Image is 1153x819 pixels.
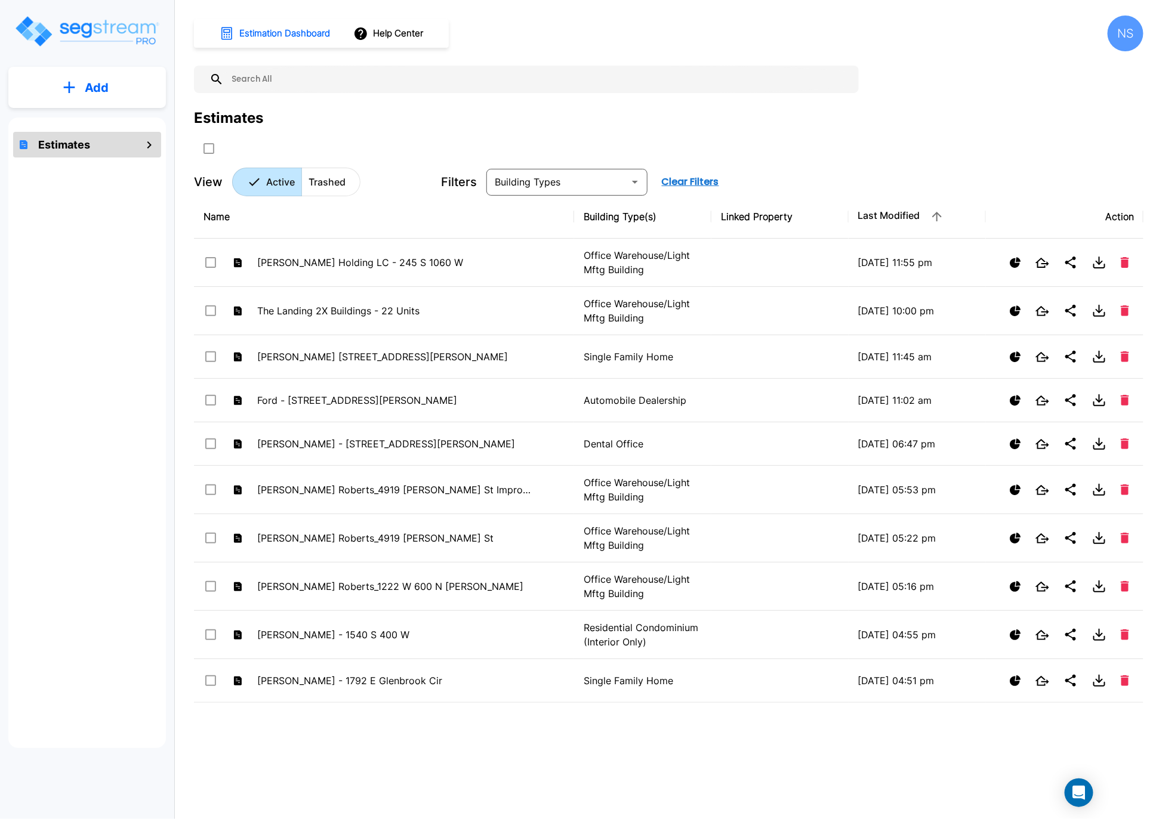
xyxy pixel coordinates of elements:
button: Delete [1116,576,1134,597]
p: [PERSON_NAME] - [STREET_ADDRESS][PERSON_NAME] [257,437,534,451]
button: Help Center [351,22,428,45]
p: Add [85,79,109,97]
button: Download [1087,388,1111,412]
button: Show Ranges [1005,528,1026,549]
p: [DATE] 04:51 pm [858,673,976,688]
p: [DATE] 05:22 pm [858,531,976,545]
button: Open New Tab [1031,391,1054,410]
button: Download [1087,345,1111,369]
p: Single Family Home [584,350,702,364]
p: [DATE] 11:02 am [858,393,976,407]
button: Active [232,168,302,196]
button: Show Ranges [1005,390,1026,411]
p: [PERSON_NAME] Roberts_1222 W 600 N [PERSON_NAME] [257,579,534,594]
input: Building Types [490,174,624,190]
p: [DATE] 06:47 pm [858,437,976,451]
button: Show Ranges [1005,480,1026,500]
div: Open Intercom Messenger [1065,778,1093,807]
button: Open New Tab [1031,301,1054,321]
div: Name [204,209,565,224]
button: Open New Tab [1031,625,1054,645]
button: Estimation Dashboard [215,21,337,46]
p: [DATE] 05:53 pm [858,483,976,497]
p: [PERSON_NAME] - 1792 E Glenbrook Cir [257,673,534,688]
th: Last Modified [849,195,986,239]
button: Share [1059,574,1083,598]
button: Show Ranges [1005,625,1026,645]
p: View [194,173,223,191]
p: Office Warehouse/Light Mftg Building [584,296,702,325]
p: Office Warehouse/Light Mftg Building [584,572,702,601]
h1: Estimation Dashboard [239,27,330,41]
p: [PERSON_NAME] Roberts_4919 [PERSON_NAME] St Improvements [257,483,534,497]
button: Open New Tab [1031,253,1054,273]
button: Clear Filters [657,170,724,194]
button: Delete [1116,480,1134,500]
p: Ford - [STREET_ADDRESS][PERSON_NAME] [257,393,534,407]
button: SelectAll [197,137,221,160]
button: Delete [1116,301,1134,321]
button: Trashed [301,168,360,196]
button: Share [1059,623,1083,647]
button: Download [1087,623,1111,647]
p: Trashed [309,175,346,189]
th: Action [986,195,1143,239]
p: The Landing 2X Buildings - 22 Units [257,304,534,318]
button: Delete [1116,434,1134,454]
p: [DATE] 11:55 pm [858,255,976,270]
button: Delete [1116,528,1134,548]
button: Open New Tab [1031,529,1054,548]
button: Open New Tab [1031,671,1054,691]
p: [PERSON_NAME] - 1540 S 400 W [257,628,534,642]
button: Delete [1116,625,1134,645]
button: Show Ranges [1005,347,1026,367]
p: Active [266,175,295,189]
p: [DATE] 05:16 pm [858,579,976,594]
button: Delete [1116,670,1134,691]
div: Platform [232,168,360,196]
h1: Estimates [38,137,90,153]
button: Delete [1116,390,1134,410]
button: Share [1059,478,1083,502]
p: Dental Office [584,437,702,451]
div: Estimates [194,107,263,129]
button: Download [1087,299,1111,323]
button: Open New Tab [1031,577,1054,597]
button: Download [1087,526,1111,550]
p: [DATE] 04:55 pm [858,628,976,642]
button: Delete [1116,347,1134,367]
button: Open New Tab [1031,347,1054,367]
th: Linked Property [711,195,849,239]
p: Office Warehouse/Light Mftg Building [584,524,702,552]
button: Share [1059,299,1083,323]
button: Open New Tab [1031,480,1054,500]
button: Download [1087,478,1111,502]
button: Show Ranges [1005,434,1026,455]
button: Download [1087,432,1111,456]
p: [PERSON_NAME] Holding LC - 245 S 1060 W [257,255,534,270]
button: Download [1087,669,1111,693]
img: Logo [14,14,160,48]
button: Download [1087,251,1111,274]
button: Show Ranges [1005,576,1026,597]
p: Automobile Dealership [584,393,702,407]
input: Search All [224,66,853,93]
p: [PERSON_NAME] [STREET_ADDRESS][PERSON_NAME] [257,350,534,364]
button: Share [1059,432,1083,456]
th: Building Type(s) [574,195,711,239]
p: Residential Condominium (Interior Only) [584,620,702,649]
button: Share [1059,526,1083,550]
button: Open New Tab [1031,434,1054,454]
div: NS [1108,16,1143,51]
button: Share [1059,251,1083,274]
p: Office Warehouse/Light Mftg Building [584,475,702,504]
p: [DATE] 10:00 pm [858,304,976,318]
button: Share [1059,669,1083,693]
p: [PERSON_NAME] Roberts_4919 [PERSON_NAME] St [257,531,534,545]
button: Share [1059,345,1083,369]
button: Add [8,70,166,105]
button: Show Ranges [1005,301,1026,322]
p: Filters [441,173,477,191]
p: Office Warehouse/Light Mftg Building [584,248,702,277]
button: Delete [1116,252,1134,273]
